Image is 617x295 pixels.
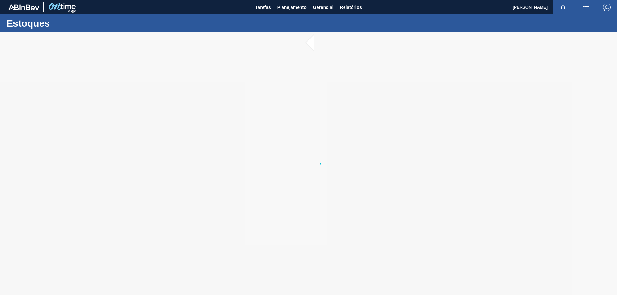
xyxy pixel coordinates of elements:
[603,4,611,11] img: Logout
[340,4,362,11] span: Relatórios
[582,4,590,11] img: userActions
[8,4,39,10] img: TNhmsLtSVTkK8tSr43FrP2fwEKptu5GPRR3wAAAABJRU5ErkJggg==
[6,20,121,27] h1: Estoques
[313,4,334,11] span: Gerencial
[255,4,271,11] span: Tarefas
[277,4,307,11] span: Planejamento
[553,3,573,12] button: Notificações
